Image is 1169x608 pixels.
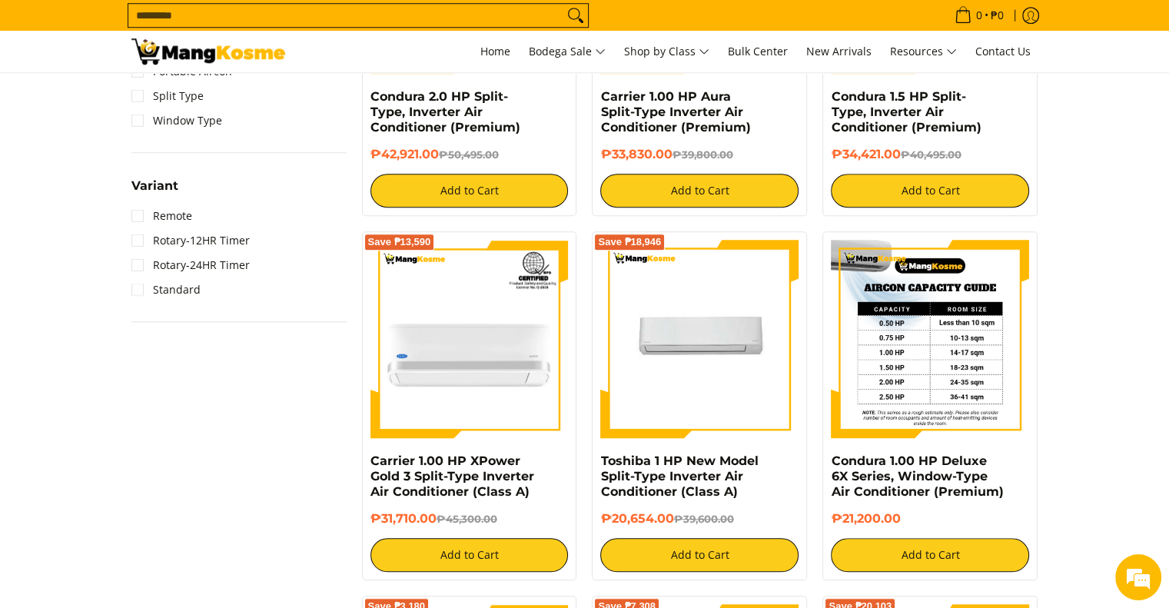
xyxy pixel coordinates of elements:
[968,31,1038,72] a: Contact Us
[975,44,1031,58] span: Contact Us
[672,148,732,161] del: ₱39,800.00
[131,180,178,192] span: Variant
[720,31,795,72] a: Bulk Center
[673,513,733,525] del: ₱39,600.00
[900,148,961,161] del: ₱40,495.00
[225,473,279,494] em: Submit
[370,454,534,499] a: Carrier 1.00 HP XPower Gold 3 Split-Type Inverter Air Conditioner (Class A)
[890,42,957,61] span: Resources
[831,454,1003,499] a: Condura 1.00 HP Deluxe 6X Series, Window-Type Air Conditioner (Premium)
[600,147,799,162] h6: ₱33,830.00
[368,238,431,247] span: Save ₱13,590
[598,238,661,247] span: Save ₱18,946
[529,42,606,61] span: Bodega Sale
[370,240,569,438] img: Carrier 1.00 HP XPower Gold 3 Split-Type Inverter Air Conditioner (Class A)
[8,420,293,473] textarea: Type your message and click 'Submit'
[831,538,1029,572] button: Add to Cart
[831,240,1029,438] img: Condura 1.00 HP Deluxe 6X Series, Window-Type Air Conditioner (Premium) - 0
[131,38,285,65] img: Bodega Sale Aircon l Mang Kosme: Home Appliances Warehouse Sale
[974,10,985,21] span: 0
[80,86,258,106] div: Leave a message
[131,108,222,133] a: Window Type
[831,174,1029,208] button: Add to Cart
[728,44,788,58] span: Bulk Center
[799,31,879,72] a: New Arrivals
[600,511,799,527] h6: ₱20,654.00
[252,8,289,45] div: Minimize live chat window
[370,174,569,208] button: Add to Cart
[831,147,1029,162] h6: ₱34,421.00
[600,89,750,135] a: Carrier 1.00 HP Aura Split-Type Inverter Air Conditioner (Premium)
[563,4,588,27] button: Search
[131,204,192,228] a: Remote
[806,44,872,58] span: New Arrivals
[988,10,1006,21] span: ₱0
[600,538,799,572] button: Add to Cart
[439,148,499,161] del: ₱50,495.00
[624,42,709,61] span: Shop by Class
[950,7,1008,24] span: •
[616,31,717,72] a: Shop by Class
[370,538,569,572] button: Add to Cart
[882,31,965,72] a: Resources
[600,240,799,438] img: Toshiba 1 HP New Model Split-Type Inverter Air Conditioner (Class A)
[473,31,518,72] a: Home
[480,44,510,58] span: Home
[831,89,981,135] a: Condura 1.5 HP Split-Type, Inverter Air Conditioner (Premium)
[131,180,178,204] summary: Open
[437,513,497,525] del: ₱45,300.00
[131,228,250,253] a: Rotary-12HR Timer
[131,277,201,302] a: Standard
[370,89,520,135] a: Condura 2.0 HP Split-Type, Inverter Air Conditioner (Premium)
[301,31,1038,72] nav: Main Menu
[600,174,799,208] button: Add to Cart
[600,454,758,499] a: Toshiba 1 HP New Model Split-Type Inverter Air Conditioner (Class A)
[521,31,613,72] a: Bodega Sale
[370,147,569,162] h6: ₱42,921.00
[131,253,250,277] a: Rotary-24HR Timer
[32,194,268,349] span: We are offline. Please leave us a message.
[831,511,1029,527] h6: ₱21,200.00
[131,84,204,108] a: Split Type
[370,511,569,527] h6: ₱31,710.00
